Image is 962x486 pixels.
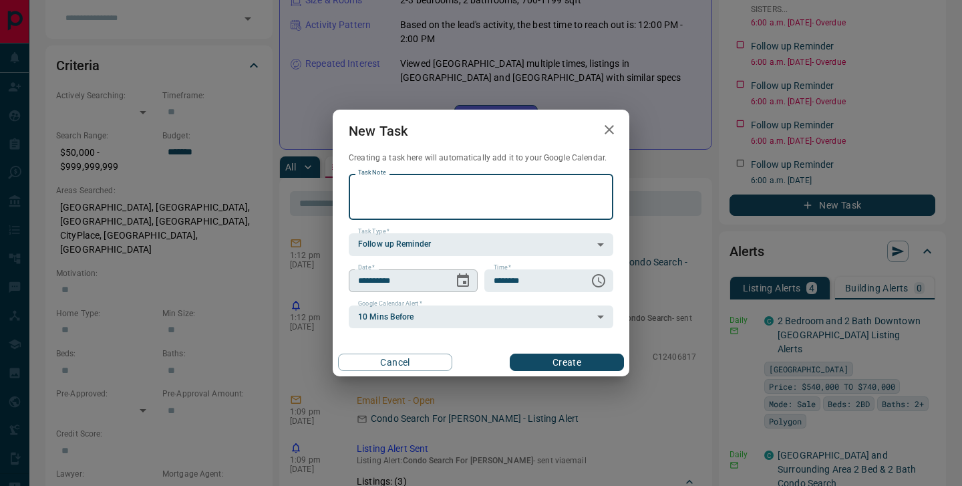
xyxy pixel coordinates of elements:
div: 10 Mins Before [349,306,613,328]
label: Task Note [358,168,385,177]
label: Task Type [358,227,389,236]
h2: New Task [333,110,424,152]
button: Choose time, selected time is 6:00 AM [585,267,612,294]
div: Follow up Reminder [349,233,613,256]
label: Time [494,263,511,272]
button: Create [510,354,624,371]
button: Cancel [338,354,452,371]
label: Google Calendar Alert [358,299,422,308]
p: Creating a task here will automatically add it to your Google Calendar. [349,152,613,164]
button: Choose date, selected date is Sep 17, 2025 [450,267,476,294]
label: Date [358,263,375,272]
